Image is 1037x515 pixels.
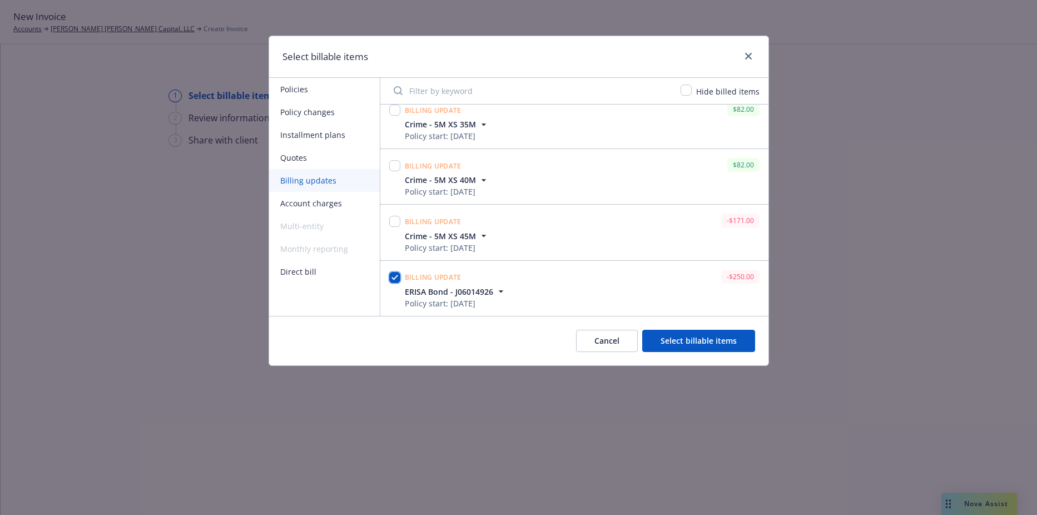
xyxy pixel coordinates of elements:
span: Billing update [405,106,462,115]
button: ERISA Bond - J06014926 [405,286,507,298]
button: Crime - 5M XS 45M [405,230,489,242]
div: -$171.00 [721,214,760,227]
span: Hide billed items [696,86,760,97]
div: Policy start: [DATE] [405,130,489,142]
span: Billing update [405,273,462,282]
span: Crime - 5M XS 40M [405,174,476,186]
div: $82.00 [727,158,760,172]
h1: Select billable items [282,49,368,64]
div: $82.00 [727,102,760,116]
button: Policy changes [269,101,380,123]
span: Billing update [405,217,462,226]
a: close [742,49,755,63]
button: Policies [269,78,380,101]
span: Billing update [405,161,462,171]
span: Monthly reporting [269,237,380,260]
button: Installment plans [269,123,380,146]
div: Policy start: [DATE] [405,186,489,197]
div: Policy start: [DATE] [405,242,489,254]
button: Cancel [576,330,638,352]
span: ERISA Bond - J06014926 [405,286,493,298]
button: Billing updates [269,169,380,192]
button: Direct bill [269,260,380,283]
span: Multi-entity [269,215,380,237]
button: Quotes [269,146,380,169]
span: Crime - 5M XS 45M [405,230,476,242]
span: Crime - 5M XS 35M [405,118,476,130]
button: Account charges [269,192,380,215]
button: Crime - 5M XS 35M [405,118,489,130]
div: -$250.00 [721,270,760,284]
button: Crime - 5M XS 40M [405,174,489,186]
input: Filter by keyword [387,80,674,102]
button: Select billable items [642,330,755,352]
div: Policy start: [DATE] [405,298,507,309]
